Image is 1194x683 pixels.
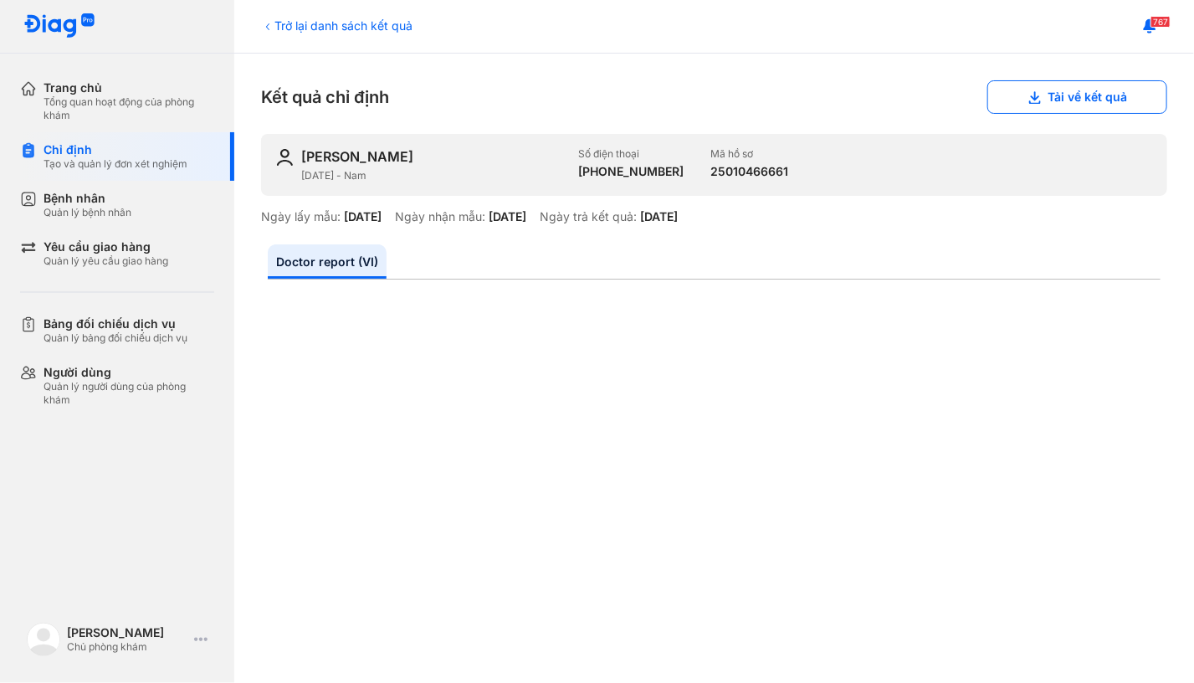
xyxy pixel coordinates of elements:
div: Người dùng [44,365,214,380]
img: logo [27,623,60,656]
div: Tổng quan hoạt động của phòng khám [44,95,214,122]
div: Trở lại danh sách kết quả [261,17,413,34]
div: Ngày nhận mẫu: [395,209,485,224]
div: Yêu cầu giao hàng [44,239,168,254]
span: 767 [1150,16,1171,28]
div: Trang chủ [44,80,214,95]
div: Chỉ định [44,142,187,157]
div: [DATE] [489,209,526,224]
div: Quản lý bệnh nhân [44,206,131,219]
div: Quản lý bảng đối chiếu dịch vụ [44,331,187,345]
div: Bệnh nhân [44,191,131,206]
div: [DATE] - Nam [301,169,565,182]
div: Chủ phòng khám [67,640,187,654]
div: Ngày lấy mẫu: [261,209,341,224]
div: Kết quả chỉ định [261,80,1167,114]
a: Doctor report (VI) [268,244,387,279]
div: Tạo và quản lý đơn xét nghiệm [44,157,187,171]
div: [DATE] [640,209,678,224]
img: user-icon [274,147,295,167]
button: Tải về kết quả [987,80,1167,114]
div: [PERSON_NAME] [301,147,413,166]
div: Số điện thoại [578,147,684,161]
div: Bảng đối chiếu dịch vụ [44,316,187,331]
div: [DATE] [344,209,382,224]
img: logo [23,13,95,39]
div: 25010466661 [710,164,788,179]
div: Quản lý yêu cầu giao hàng [44,254,168,268]
div: [PERSON_NAME] [67,625,187,640]
div: Mã hồ sơ [710,147,788,161]
div: Quản lý người dùng của phòng khám [44,380,214,407]
div: [PHONE_NUMBER] [578,164,684,179]
div: Ngày trả kết quả: [540,209,637,224]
